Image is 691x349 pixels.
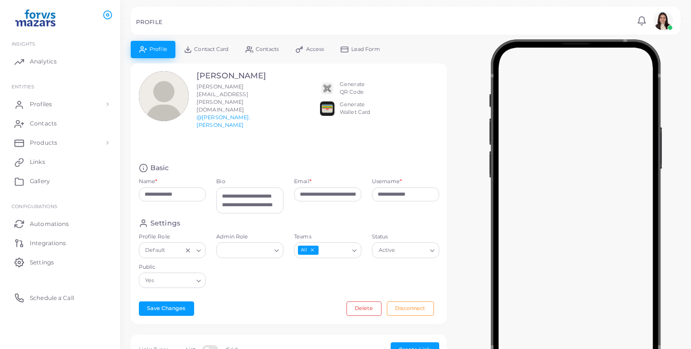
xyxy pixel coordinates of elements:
a: Integrations [7,233,113,252]
a: Contacts [7,114,113,133]
div: Generate Wallet Card [340,101,370,116]
a: avatar [651,11,675,30]
span: Profile [149,47,167,52]
button: Disconnect [387,301,434,316]
input: Search for option [221,245,271,256]
span: Contacts [256,47,279,52]
a: Links [7,152,113,172]
span: Automations [30,220,69,228]
span: Integrations [30,239,66,248]
input: Search for option [167,245,183,256]
span: Active [377,246,396,256]
span: Access [306,47,324,52]
span: Profiles [30,100,52,109]
span: Links [30,158,45,166]
a: Analytics [7,52,113,71]
span: Analytics [30,57,57,66]
span: ENTITIES [12,84,34,89]
a: Products [7,133,113,152]
button: Delete [346,301,382,316]
input: Search for option [320,245,348,256]
span: Yes [144,275,156,286]
span: Contacts [30,119,57,128]
h5: PROFILE [136,19,162,25]
label: Status [372,233,439,241]
input: Search for option [156,275,193,286]
div: Search for option [139,242,206,258]
label: Admin Role [216,233,284,241]
label: Email [294,178,311,186]
a: Schedule a Call [7,288,113,307]
div: Generate QR Code [340,81,365,96]
span: Contact Card [194,47,228,52]
button: Save Changes [139,301,194,316]
span: Products [30,138,57,147]
a: @[PERSON_NAME].[PERSON_NAME] [197,114,250,128]
a: Automations [7,214,113,233]
img: avatar [654,11,673,30]
h4: Basic [150,163,169,173]
span: All [298,246,319,255]
a: Profiles [7,95,113,114]
a: Settings [7,252,113,272]
input: Search for option [397,245,426,256]
div: Search for option [294,242,361,258]
div: Search for option [139,273,206,288]
h4: Settings [150,219,180,228]
button: Deselect All [309,247,316,253]
div: Search for option [216,242,284,258]
span: [PERSON_NAME][EMAIL_ADDRESS][PERSON_NAME][DOMAIN_NAME] [197,83,248,113]
label: Username [372,178,402,186]
label: Bio [216,178,284,186]
span: Lead Form [351,47,380,52]
span: Schedule a Call [30,294,74,302]
h3: [PERSON_NAME] [197,71,266,81]
span: Gallery [30,177,50,186]
div: Search for option [372,242,439,258]
label: Public [139,263,206,271]
img: logo [9,9,62,27]
img: apple-wallet.png [320,101,334,116]
span: Settings [30,258,54,267]
label: Teams [294,233,361,241]
button: Clear Selected [185,247,191,254]
span: INSIGHTS [12,41,35,47]
label: Profile Role [139,233,206,241]
span: Configurations [12,203,57,209]
label: Name [139,178,158,186]
span: Default [144,246,166,256]
img: qr2.png [320,81,334,96]
a: Gallery [7,172,113,191]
